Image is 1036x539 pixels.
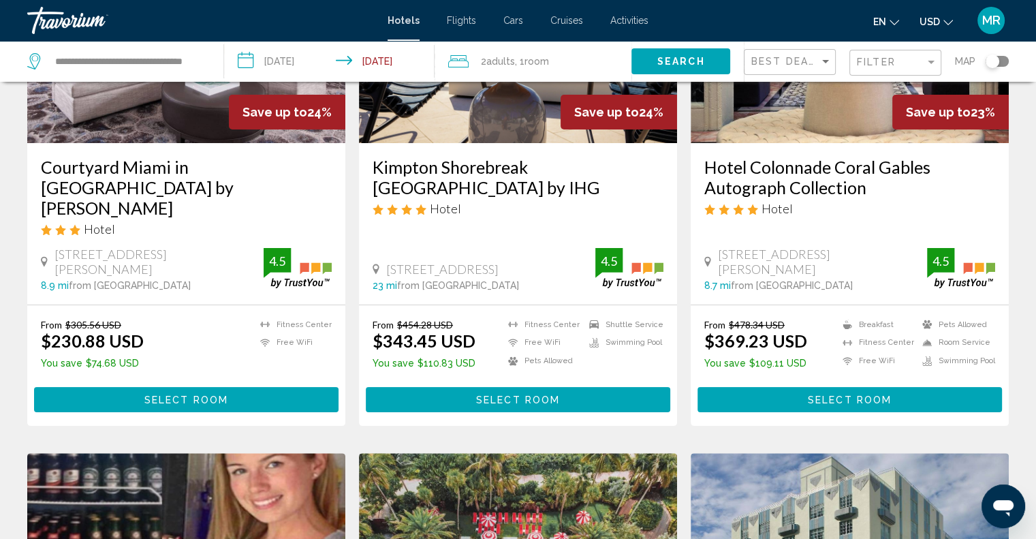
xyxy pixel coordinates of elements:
span: [STREET_ADDRESS] [386,262,499,277]
ins: $230.88 USD [41,330,144,351]
div: 24% [561,95,677,129]
div: 4.5 [927,253,954,269]
a: Select Room [697,390,1002,405]
a: Travorium [27,7,374,34]
li: Free WiFi [253,337,332,349]
mat-select: Sort by [751,57,832,68]
div: 4 star Hotel [373,201,663,216]
a: Hotel Colonnade Coral Gables Autograph Collection [704,157,995,198]
li: Breakfast [836,319,915,330]
span: Adults [486,56,515,67]
li: Pets Allowed [501,355,582,367]
span: Hotel [762,201,793,216]
span: Save up to [574,105,639,119]
div: 4.5 [264,253,291,269]
div: 24% [229,95,345,129]
a: Flights [447,15,476,26]
p: $109.11 USD [704,358,807,369]
a: Select Room [366,390,670,405]
span: You save [373,358,414,369]
a: Courtyard Miami in [GEOGRAPHIC_DATA] by [PERSON_NAME] [41,157,332,218]
span: Room [524,56,549,67]
a: Cars [503,15,523,26]
ins: $369.23 USD [704,330,807,351]
span: 2 [481,52,515,71]
span: Hotel [84,221,115,236]
img: trustyou-badge.svg [595,248,663,288]
span: From [373,319,394,330]
span: MR [982,14,1001,27]
li: Free WiFi [836,355,915,367]
span: From [41,319,62,330]
span: You save [704,358,746,369]
li: Room Service [915,337,995,349]
span: [STREET_ADDRESS][PERSON_NAME] [718,247,927,277]
li: Pets Allowed [915,319,995,330]
span: Select Room [144,395,228,405]
del: $478.34 USD [729,319,785,330]
div: 3 star Hotel [41,221,332,236]
span: Map [955,52,975,71]
span: Save up to [242,105,307,119]
a: Cruises [550,15,583,26]
p: $110.83 USD [373,358,475,369]
div: 23% [892,95,1009,129]
span: Save up to [906,105,971,119]
span: Search [657,57,705,67]
a: Kimpton Shorebreak [GEOGRAPHIC_DATA] by IHG [373,157,663,198]
button: Select Room [34,387,339,412]
button: Change language [873,12,899,31]
span: [STREET_ADDRESS][PERSON_NAME] [54,247,264,277]
button: User Menu [973,6,1009,35]
del: $305.56 USD [65,319,121,330]
span: Hotel [430,201,461,216]
button: Change currency [920,12,953,31]
li: Shuttle Service [582,319,663,330]
img: trustyou-badge.svg [927,248,995,288]
span: You save [41,358,82,369]
li: Fitness Center [253,319,332,330]
span: Select Room [808,395,892,405]
span: 8.9 mi [41,280,69,291]
a: Select Room [34,390,339,405]
span: From [704,319,725,330]
button: Filter [849,49,941,77]
button: Select Room [366,387,670,412]
ins: $343.45 USD [373,330,475,351]
button: Toggle map [975,55,1009,67]
a: Activities [610,15,648,26]
span: 8.7 mi [704,280,731,291]
span: Best Deals [751,56,823,67]
span: , 1 [515,52,549,71]
span: Filter [857,57,896,67]
span: USD [920,16,940,27]
iframe: Button to launch messaging window [982,484,1025,528]
div: 4 star Hotel [704,201,995,216]
button: Select Room [697,387,1002,412]
span: 23 mi [373,280,397,291]
button: Travelers: 2 adults, 0 children [435,41,631,82]
button: Check-in date: Sep 19, 2025 Check-out date: Sep 21, 2025 [224,41,435,82]
p: $74.68 USD [41,358,144,369]
del: $454.28 USD [397,319,453,330]
li: Swimming Pool [582,337,663,349]
li: Fitness Center [836,337,915,349]
span: en [873,16,886,27]
span: from [GEOGRAPHIC_DATA] [731,280,853,291]
li: Free WiFi [501,337,582,349]
img: trustyou-badge.svg [264,248,332,288]
div: 4.5 [595,253,623,269]
button: Search [631,48,730,74]
a: Hotels [388,15,420,26]
li: Fitness Center [501,319,582,330]
li: Swimming Pool [915,355,995,367]
span: from [GEOGRAPHIC_DATA] [397,280,519,291]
